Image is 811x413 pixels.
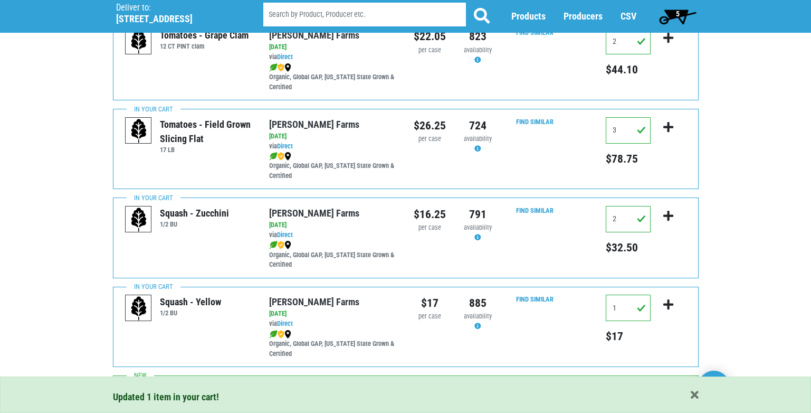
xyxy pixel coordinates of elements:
[516,207,554,214] a: Find Similar
[462,312,494,332] div: Availability may be subject to change.
[511,11,546,22] a: Products
[269,208,359,219] a: [PERSON_NAME] Farms
[269,119,359,130] a: [PERSON_NAME] Farms
[113,390,699,404] div: Updated 1 item in your cart!
[160,206,229,220] div: Squash - Zucchini
[564,11,603,22] a: Producers
[269,220,397,230] div: [DATE]
[269,63,278,72] img: leaf-e5c59151409436ccce96b2ca1b28e03c.png
[269,62,397,92] div: Organic, Global GAP, [US_STATE] State Grown & Certified
[284,330,291,339] img: map_marker-0e94453035b3232a4d21701695807de9.png
[277,142,293,150] a: Direct
[269,42,397,52] div: [DATE]
[464,46,492,54] span: availability
[516,295,554,303] a: Find Similar
[414,134,446,144] div: per case
[269,30,359,41] a: [PERSON_NAME] Farms
[160,295,221,309] div: Squash - Yellow
[269,230,397,240] div: via
[462,117,494,134] div: 724
[462,206,494,223] div: 791
[464,312,492,320] span: availability
[414,117,446,134] div: $26.25
[516,118,554,126] a: Find Similar
[414,312,446,322] div: per case
[269,52,397,62] div: via
[126,118,152,144] img: placeholder-variety-43d6402dacf2d531de610a020419775a.svg
[269,152,278,161] img: leaf-e5c59151409436ccce96b2ca1b28e03c.png
[116,3,236,13] p: Deliver to:
[269,329,397,359] div: Organic, Global GAP, [US_STATE] State Grown & Certified
[126,29,152,55] img: placeholder-variety-43d6402dacf2d531de610a020419775a.svg
[606,206,651,232] input: Qty
[126,207,152,233] img: placeholder-variety-43d6402dacf2d531de610a020419775a.svg
[606,28,651,54] input: Qty
[462,134,494,154] div: Availability may be subject to change.
[606,117,651,144] input: Qty
[269,132,397,142] div: [DATE]
[160,42,249,50] h6: 12 CT PINT clam
[606,295,651,321] input: Qty
[269,241,278,249] img: leaf-e5c59151409436ccce96b2ca1b28e03c.png
[278,152,284,161] img: safety-e55c860ca8c00a9c171001a62a92dabd.png
[414,28,446,45] div: $22.05
[284,152,291,161] img: map_marker-0e94453035b3232a4d21701695807de9.png
[284,63,291,72] img: map_marker-0e94453035b3232a4d21701695807de9.png
[464,223,492,231] span: availability
[278,63,284,72] img: safety-e55c860ca8c00a9c171001a62a92dabd.png
[462,45,494,65] div: Availability may be subject to change.
[160,309,221,317] h6: 1/2 BU
[462,295,494,312] div: 885
[414,295,446,312] div: $17
[269,330,278,339] img: leaf-e5c59151409436ccce96b2ca1b28e03c.png
[263,3,466,27] input: Search by Product, Producer etc.
[414,45,446,55] div: per case
[606,63,651,77] h5: Total price
[160,28,249,42] div: Tomatoes - Grape Clam
[277,231,293,239] a: Direct
[269,309,397,319] div: [DATE]
[277,53,293,61] a: Direct
[278,241,284,249] img: safety-e55c860ca8c00a9c171001a62a92dabd.png
[606,152,651,166] h5: Total price
[160,146,253,154] h6: 17 LB
[414,223,446,233] div: per case
[278,330,284,339] img: safety-e55c860ca8c00a9c171001a62a92dabd.png
[116,13,236,25] h5: [STREET_ADDRESS]
[269,240,397,270] div: Organic, Global GAP, [US_STATE] State Grown & Certified
[126,295,152,322] img: placeholder-variety-43d6402dacf2d531de610a020419775a.svg
[269,151,397,181] div: Organic, Global GAP, [US_STATE] State Grown & Certified
[606,330,651,343] h5: Total price
[277,320,293,327] a: Direct
[160,117,253,146] div: Tomatoes - Field Grown Slicing Flat
[462,223,494,243] div: Availability may be subject to change.
[269,319,397,329] div: via
[621,11,636,22] a: CSV
[462,28,494,45] div: 823
[464,135,492,143] span: availability
[606,241,651,255] h5: Total price
[160,220,229,228] h6: 1/2 BU
[269,296,359,307] a: [PERSON_NAME] Farms
[284,241,291,249] img: map_marker-0e94453035b3232a4d21701695807de9.png
[676,10,680,18] span: 5
[654,6,701,27] a: 5
[414,206,446,223] div: $16.25
[269,142,397,152] div: via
